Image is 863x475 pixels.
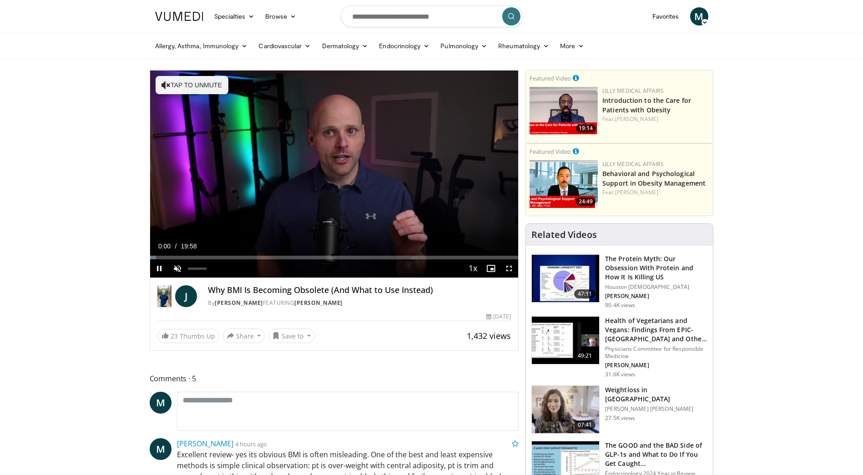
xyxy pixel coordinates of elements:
small: 4 hours ago [235,440,267,448]
div: [DATE] [486,313,511,321]
a: Browse [260,7,302,25]
small: Featured Video [530,74,571,82]
button: Tap to unmute [156,76,228,94]
input: Search topics, interventions [341,5,523,27]
a: Endocrinology [373,37,435,55]
div: Progress Bar [150,256,519,259]
button: Enable picture-in-picture mode [482,259,500,278]
span: 49:21 [574,351,596,360]
a: [PERSON_NAME] [615,115,658,123]
p: Houston [DEMOGRAPHIC_DATA] [605,283,707,291]
button: Pause [150,259,168,278]
a: Pulmonology [435,37,493,55]
img: VuMedi Logo [155,12,203,21]
div: By FEATURING [208,299,511,307]
p: 31.6K views [605,371,635,378]
span: 19:58 [181,243,197,250]
a: 07:41 Weightloss in [GEOGRAPHIC_DATA] [PERSON_NAME] [PERSON_NAME] 27.5K views [531,385,707,434]
a: Rheumatology [493,37,555,55]
p: [PERSON_NAME] [PERSON_NAME] [605,405,707,413]
h3: Weightloss in [GEOGRAPHIC_DATA] [605,385,707,404]
div: Volume Level [188,268,207,270]
a: Lilly Medical Affairs [602,87,664,95]
a: 23 Thumbs Up [157,329,219,343]
span: 24:49 [576,197,596,206]
a: [PERSON_NAME] [615,188,658,196]
span: 19:14 [576,124,596,132]
img: 9983fed1-7565-45be-8934-aef1103ce6e2.150x105_q85_crop-smart_upscale.jpg [532,386,599,433]
a: [PERSON_NAME] [215,299,263,307]
video-js: Video Player [150,71,519,278]
span: 1,432 views [467,330,511,341]
span: / [175,243,177,250]
button: Share [223,328,265,343]
a: J [175,285,197,307]
p: [PERSON_NAME] [605,293,707,300]
p: 90.4K views [605,302,635,309]
img: acc2e291-ced4-4dd5-b17b-d06994da28f3.png.150x105_q85_crop-smart_upscale.png [530,87,598,135]
a: 47:11 The Protein Myth: Our Obsession With Protein and How It Is Killing US Houston [DEMOGRAPHIC_... [531,254,707,309]
p: [PERSON_NAME] [605,362,707,369]
p: Physicians Committee for Responsible Medicine [605,345,707,360]
img: 606f2b51-b844-428b-aa21-8c0c72d5a896.150x105_q85_crop-smart_upscale.jpg [532,317,599,364]
h3: The GOOD and the BAD Side of GLP-1s and What to Do If You Get Caught… [605,441,707,468]
a: Dermatology [317,37,374,55]
a: Behavioral and Psychological Support in Obesity Management [602,169,706,187]
a: Specialties [209,7,260,25]
button: Unmute [168,259,187,278]
p: 27.5K views [605,414,635,422]
img: Dr. Jordan Rennicke [157,285,172,307]
a: More [555,37,590,55]
a: M [150,392,172,414]
a: M [690,7,708,25]
a: [PERSON_NAME] [294,299,343,307]
h3: The Protein Myth: Our Obsession With Protein and How It Is Killing US [605,254,707,282]
a: 49:21 Health of Vegetarians and Vegans: Findings From EPIC-[GEOGRAPHIC_DATA] and Othe… Physicians... [531,316,707,378]
a: Allergy, Asthma, Immunology [150,37,253,55]
a: 24:49 [530,160,598,208]
img: b7b8b05e-5021-418b-a89a-60a270e7cf82.150x105_q85_crop-smart_upscale.jpg [532,255,599,302]
span: 47:11 [574,289,596,298]
a: Lilly Medical Affairs [602,160,664,168]
h4: Why BMI Is Becoming Obsolete (And What to Use Instead) [208,285,511,295]
span: 23 [171,332,178,340]
a: [PERSON_NAME] [177,439,233,449]
small: Featured Video [530,147,571,156]
a: 19:14 [530,87,598,135]
a: Cardiovascular [253,37,316,55]
h3: Health of Vegetarians and Vegans: Findings From EPIC-[GEOGRAPHIC_DATA] and Othe… [605,316,707,344]
a: M [150,438,172,460]
span: 0:00 [158,243,171,250]
div: Feat. [602,188,709,197]
span: 07:41 [574,420,596,430]
button: Save to [268,328,315,343]
a: Introduction to the Care for Patients with Obesity [602,96,691,114]
h4: Related Videos [531,229,597,240]
button: Playback Rate [464,259,482,278]
img: ba3304f6-7838-4e41-9c0f-2e31ebde6754.png.150x105_q85_crop-smart_upscale.png [530,160,598,208]
button: Fullscreen [500,259,518,278]
div: Feat. [602,115,709,123]
span: Comments 5 [150,373,519,384]
a: Favorites [647,7,685,25]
